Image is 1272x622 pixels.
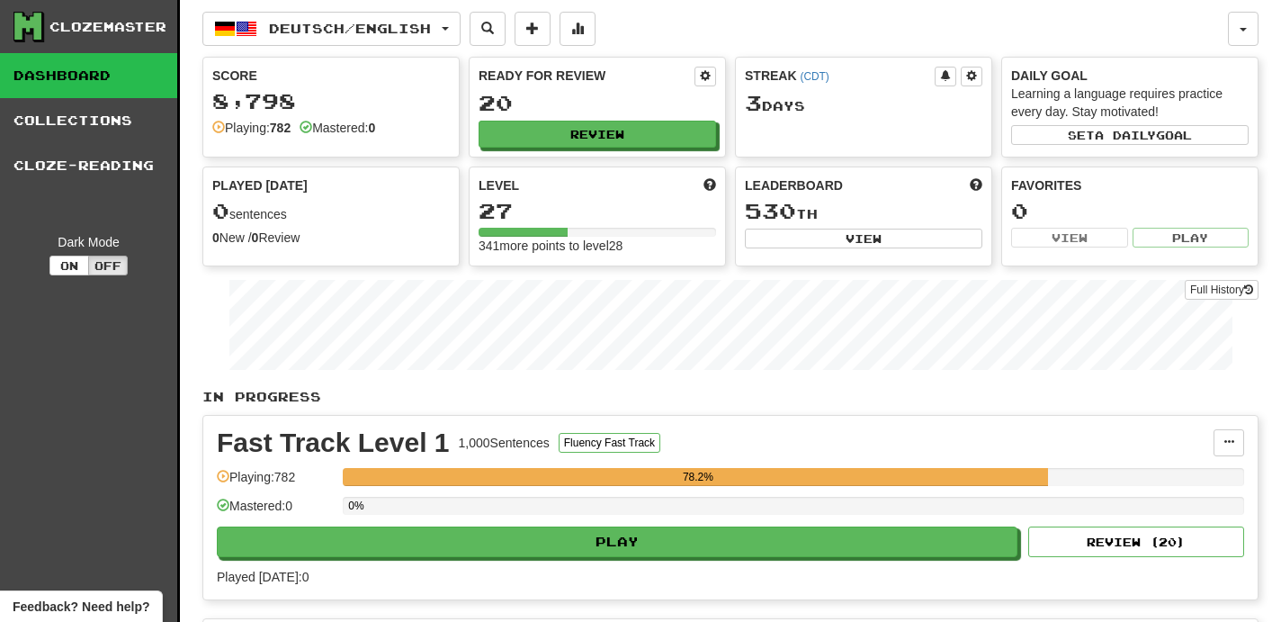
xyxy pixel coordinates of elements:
[1028,527,1244,557] button: Review (20)
[252,230,259,245] strong: 0
[88,256,128,275] button: Off
[212,90,450,113] div: 8,798
[1185,280,1259,300] a: Full History
[212,119,291,137] div: Playing:
[269,21,431,36] span: Deutsch / English
[1011,85,1249,121] div: Learning a language requires practice every day. Stay motivated!
[800,70,829,83] a: (CDT)
[1095,129,1156,141] span: a daily
[479,121,716,148] button: Review
[212,229,450,247] div: New / Review
[479,200,716,222] div: 27
[217,570,309,584] span: Played [DATE]: 0
[217,468,334,498] div: Playing: 782
[479,67,694,85] div: Ready for Review
[1011,67,1249,85] div: Daily Goal
[560,12,596,46] button: More stats
[49,18,166,36] div: Clozemaster
[202,12,461,46] button: Deutsch/English
[745,90,762,115] span: 3
[212,176,308,194] span: Played [DATE]
[745,67,935,85] div: Streak
[515,12,551,46] button: Add sentence to collection
[745,200,982,223] div: th
[368,121,375,135] strong: 0
[212,230,219,245] strong: 0
[470,12,506,46] button: Search sentences
[217,527,1017,557] button: Play
[202,388,1259,406] p: In Progress
[479,176,519,194] span: Level
[217,497,334,527] div: Mastered: 0
[1011,125,1249,145] button: Seta dailygoal
[217,429,450,456] div: Fast Track Level 1
[745,198,796,223] span: 530
[703,176,716,194] span: Score more points to level up
[348,468,1047,486] div: 78.2%
[970,176,982,194] span: This week in points, UTC
[13,233,164,251] div: Dark Mode
[559,433,660,453] button: Fluency Fast Track
[13,598,149,616] span: Open feedback widget
[212,198,229,223] span: 0
[479,237,716,255] div: 341 more points to level 28
[1011,228,1128,248] button: View
[745,176,843,194] span: Leaderboard
[212,200,450,223] div: sentences
[1133,228,1250,248] button: Play
[270,121,291,135] strong: 782
[745,229,982,248] button: View
[745,92,982,115] div: Day s
[1011,200,1249,222] div: 0
[479,92,716,114] div: 20
[49,256,89,275] button: On
[1011,176,1249,194] div: Favorites
[300,119,375,137] div: Mastered:
[212,67,450,85] div: Score
[459,434,550,452] div: 1,000 Sentences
